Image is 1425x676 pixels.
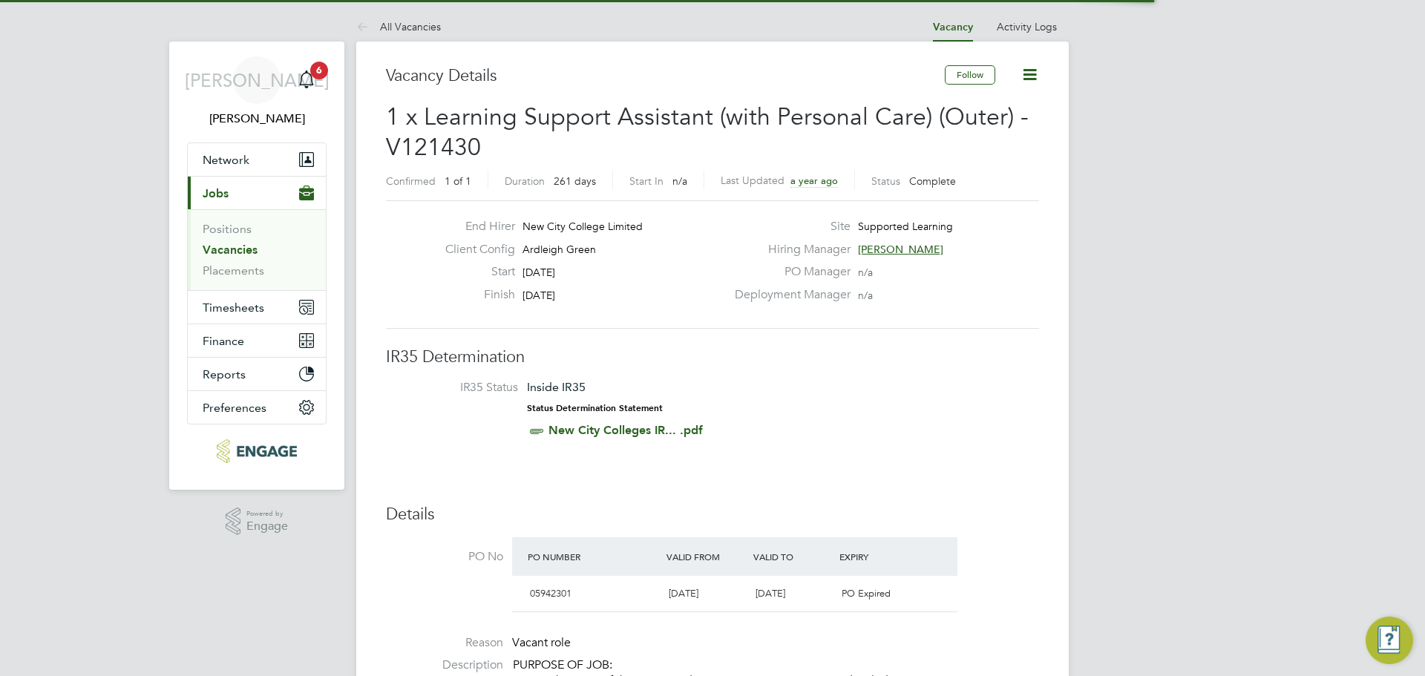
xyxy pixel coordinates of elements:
label: Hiring Manager [726,242,851,257]
span: Jerin Aktar [187,110,327,128]
label: Status [871,174,900,188]
button: Timesheets [188,291,326,324]
label: Client Config [433,242,515,257]
label: Description [386,657,503,673]
button: Network [188,143,326,176]
h3: Details [386,504,1039,525]
a: Activity Logs [997,20,1057,33]
button: Finance [188,324,326,357]
label: Start [433,264,515,280]
strong: Status Determination Statement [527,403,663,413]
div: Expiry [836,543,923,570]
span: Inside IR35 [527,380,586,394]
label: Site [726,219,851,234]
label: Start In [629,174,664,188]
a: Vacancy [933,21,973,33]
span: 1 of 1 [445,174,471,188]
button: Follow [945,65,995,85]
span: 261 days [554,174,596,188]
span: New City College Limited [522,220,643,233]
button: Engage Resource Center [1366,617,1413,664]
h3: IR35 Determination [386,347,1039,368]
nav: Main navigation [169,42,344,490]
label: End Hirer [433,219,515,234]
span: [PERSON_NAME] [185,70,330,90]
button: Preferences [188,391,326,424]
span: Vacant role [512,635,571,650]
label: PO No [386,549,503,565]
button: Reports [188,358,326,390]
a: All Vacancies [356,20,441,33]
span: Finance [203,334,244,348]
a: [PERSON_NAME][PERSON_NAME] [187,56,327,128]
span: Ardleigh Green [522,243,596,256]
h3: Vacancy Details [386,65,945,87]
span: PO Expired [842,587,891,600]
a: Positions [203,222,252,236]
label: Last Updated [721,174,784,187]
span: Supported Learning [858,220,953,233]
button: Jobs [188,177,326,209]
label: Reason [386,635,503,651]
span: Complete [909,174,956,188]
span: n/a [672,174,687,188]
span: a year ago [790,174,838,187]
span: 05942301 [530,587,571,600]
label: Confirmed [386,174,436,188]
a: New City Colleges IR... .pdf [548,423,703,437]
span: n/a [858,266,873,279]
label: Finish [433,287,515,303]
a: Go to home page [187,439,327,463]
span: [PERSON_NAME] [858,243,943,256]
div: Jobs [188,209,326,290]
span: [DATE] [756,587,785,600]
label: PO Manager [726,264,851,280]
span: [DATE] [522,289,555,302]
div: Valid To [750,543,836,570]
label: Duration [505,174,545,188]
a: Vacancies [203,243,258,257]
div: Valid From [663,543,750,570]
span: Timesheets [203,301,264,315]
span: Reports [203,367,246,381]
a: 6 [292,56,321,104]
div: PO Number [524,543,663,570]
span: 1 x Learning Support Assistant (with Personal Care) (Outer) - V121430 [386,102,1029,163]
span: n/a [858,289,873,302]
span: Powered by [246,508,288,520]
a: Powered byEngage [226,508,289,536]
span: Engage [246,520,288,533]
span: [DATE] [669,587,698,600]
span: [DATE] [522,266,555,279]
span: Preferences [203,401,266,415]
span: 6 [310,62,328,79]
img: morganhunt-logo-retina.png [217,439,296,463]
span: Network [203,153,249,167]
label: Deployment Manager [726,287,851,303]
span: Jobs [203,186,229,200]
label: IR35 Status [401,380,518,396]
a: Placements [203,263,264,278]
